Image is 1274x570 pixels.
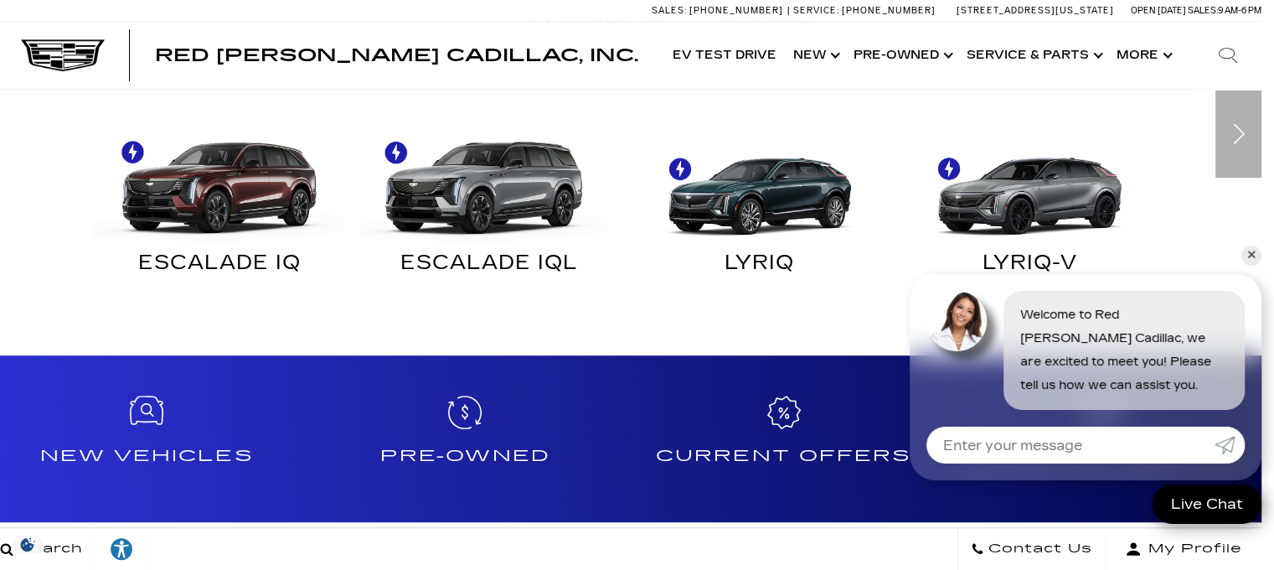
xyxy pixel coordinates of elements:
span: Open [DATE] [1131,5,1186,16]
span: [PHONE_NUMBER] [842,5,936,16]
a: EV Test Drive [664,22,785,89]
button: Open user profile menu [1106,528,1261,570]
div: LYRIQ [637,256,883,277]
span: Sales: [652,5,687,16]
span: [PHONE_NUMBER] [689,5,783,16]
img: LYRIQ-V [903,116,1157,242]
div: Next slide [1215,90,1261,178]
span: Contact Us [984,537,1092,561]
img: ESCALADE IQ [93,116,347,242]
a: Live Chat [1153,484,1261,524]
span: Sales: [1188,5,1218,16]
a: Service & Parts [958,22,1108,89]
img: Cadillac Dark Logo with Cadillac White Text [21,39,105,71]
div: Welcome to Red [PERSON_NAME] Cadillac, we are excited to meet you! Please tell us how we can assi... [1003,291,1245,410]
a: LYRIQ LYRIQ [625,116,895,289]
img: ESCALADE IQL [358,116,612,242]
a: Submit [1215,427,1245,464]
h4: Current Offers [632,443,936,469]
span: 9 AM-6 PM [1218,5,1261,16]
span: Search [13,537,83,561]
span: My Profile [1142,537,1242,561]
a: [STREET_ADDRESS][US_STATE] [957,5,1114,16]
div: ESCALADE IQL [367,256,612,277]
a: Red [PERSON_NAME] Cadillac, Inc. [155,47,638,64]
a: Current Offers [625,355,943,523]
a: LYRIQ-V LYRIQ-V [895,116,1165,289]
span: Red [PERSON_NAME] Cadillac, Inc. [155,45,638,65]
div: Explore your accessibility options [96,536,147,562]
a: ESCALADE IQ ESCALADE IQ [85,116,355,289]
h4: Pre-Owned [312,443,617,469]
a: Explore your accessibility options [96,528,147,570]
a: Sales: [PHONE_NUMBER] [652,6,787,15]
a: New [785,22,845,89]
div: Electric [85,116,1165,289]
button: More [1108,22,1178,89]
input: Enter your message [926,427,1215,464]
img: LYRIQ [633,116,887,242]
img: Opt-Out Icon [8,536,47,553]
div: Search [1194,22,1261,89]
a: ESCALADE IQL ESCALADE IQL [354,116,625,289]
a: Service: [PHONE_NUMBER] [787,6,940,15]
a: Pre-Owned [845,22,958,89]
span: Live Chat [1163,495,1251,514]
a: Pre-Owned [306,355,624,523]
a: Contact Us [957,528,1106,570]
div: LYRIQ-V [907,256,1153,277]
img: Agent profile photo [926,291,987,351]
section: Click to Open Cookie Consent Modal [8,536,47,553]
span: Service: [793,5,839,16]
div: ESCALADE IQ [97,256,343,277]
